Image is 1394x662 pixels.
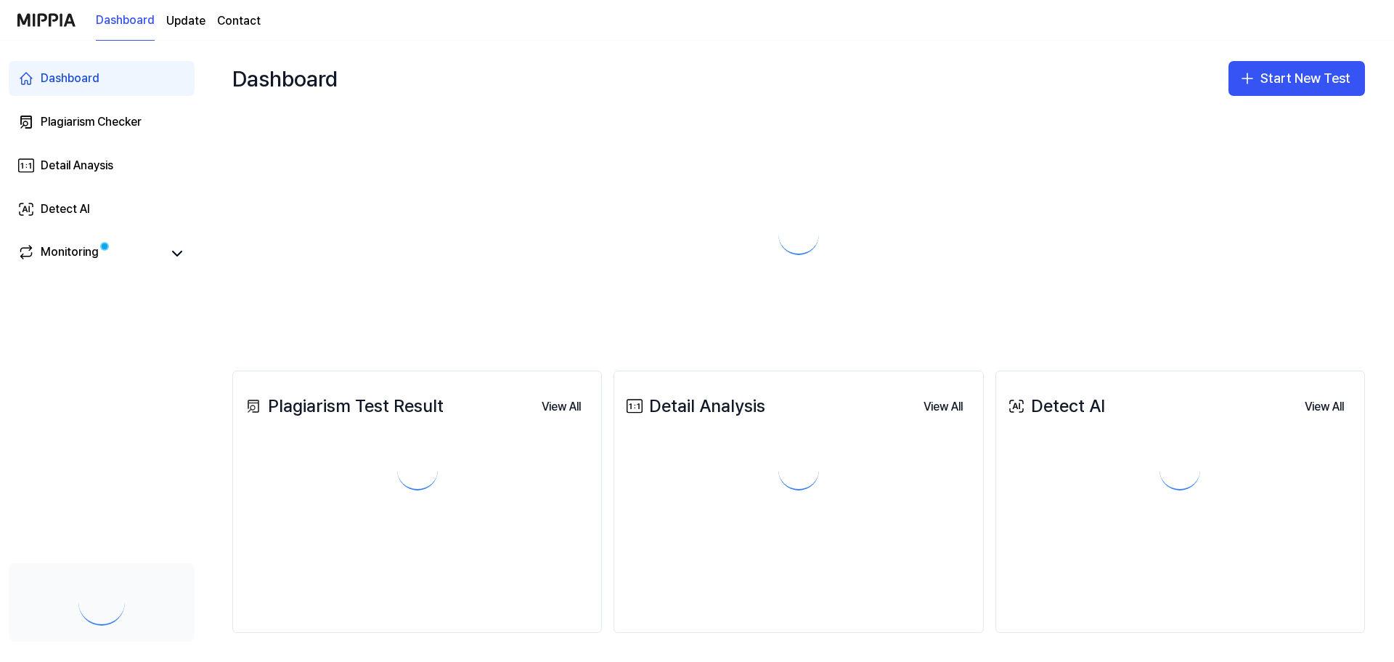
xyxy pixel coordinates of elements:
a: Plagiarism Checker [9,105,195,140]
a: Update [166,12,205,30]
a: Monitoring [17,243,163,264]
a: View All [912,391,974,421]
div: Detail Anaysis [41,157,113,174]
div: Dashboard [41,70,99,87]
a: Detail Anaysis [9,148,195,183]
button: View All [1293,392,1356,421]
a: Contact [217,12,261,30]
div: Plagiarism Checker [41,113,142,131]
div: Monitoring [41,243,99,264]
a: Dashboard [96,1,155,41]
a: View All [530,391,592,421]
a: Detect AI [9,192,195,227]
button: View All [912,392,974,421]
button: Start New Test [1228,61,1365,96]
a: Dashboard [9,61,195,96]
div: Plagiarism Test Result [242,392,444,420]
div: Detect AI [1005,392,1105,420]
a: View All [1293,391,1356,421]
div: Dashboard [232,55,338,102]
div: Detail Analysis [623,392,765,420]
button: View All [530,392,592,421]
div: Detect AI [41,201,90,218]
